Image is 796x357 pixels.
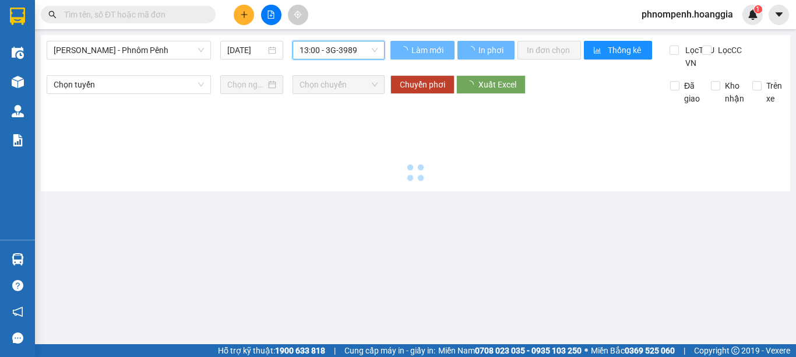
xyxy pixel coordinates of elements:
[713,44,744,57] span: Lọc CC
[467,46,477,54] span: loading
[438,344,582,357] span: Miền Nam
[478,78,516,91] span: Xuất Excel
[12,105,24,117] img: warehouse-icon
[584,41,652,60] button: bar-chartThống kê
[748,9,758,20] img: icon-new-feature
[679,79,705,105] span: Đã giao
[632,7,742,22] span: phnompenh.hoanggia
[12,332,23,344] span: message
[344,344,435,357] span: Cung cấp máy in - giấy in:
[12,47,24,59] img: warehouse-icon
[275,346,325,355] strong: 1900 633 818
[227,78,266,91] input: Chọn ngày
[466,80,478,89] span: loading
[300,41,378,59] span: 13:00 - 3G-3989
[756,5,760,13] span: 1
[12,253,24,265] img: warehouse-icon
[261,5,281,25] button: file-add
[754,5,762,13] sup: 1
[10,8,25,25] img: logo-vxr
[390,41,455,60] button: Làm mới
[456,75,526,94] button: Xuất Excel
[12,280,23,291] span: question-circle
[684,344,685,357] span: |
[300,76,378,93] span: Chọn chuyến
[12,306,23,317] span: notification
[288,5,308,25] button: aim
[54,41,204,59] span: Hồ Chí Minh - Phnôm Pênh
[681,44,716,69] span: Lọc THU VN
[478,44,505,57] span: In phơi
[334,344,336,357] span: |
[608,44,643,57] span: Thống kê
[390,75,455,94] button: Chuyển phơi
[720,79,749,105] span: Kho nhận
[517,41,581,60] button: In đơn chọn
[12,76,24,88] img: warehouse-icon
[591,344,675,357] span: Miền Bắc
[593,46,603,55] span: bar-chart
[227,44,266,57] input: 11/09/2025
[240,10,248,19] span: plus
[731,346,739,355] span: copyright
[218,344,325,357] span: Hỗ trợ kỹ thuật:
[625,346,675,355] strong: 0369 525 060
[400,46,410,54] span: loading
[234,5,254,25] button: plus
[12,134,24,146] img: solution-icon
[584,348,588,353] span: ⚪️
[475,346,582,355] strong: 0708 023 035 - 0935 103 250
[54,76,204,93] span: Chọn tuyến
[267,10,275,19] span: file-add
[48,10,57,19] span: search
[411,44,445,57] span: Làm mới
[294,10,302,19] span: aim
[762,79,787,105] span: Trên xe
[769,5,789,25] button: caret-down
[64,8,202,21] input: Tìm tên, số ĐT hoặc mã đơn
[774,9,784,20] span: caret-down
[457,41,515,60] button: In phơi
